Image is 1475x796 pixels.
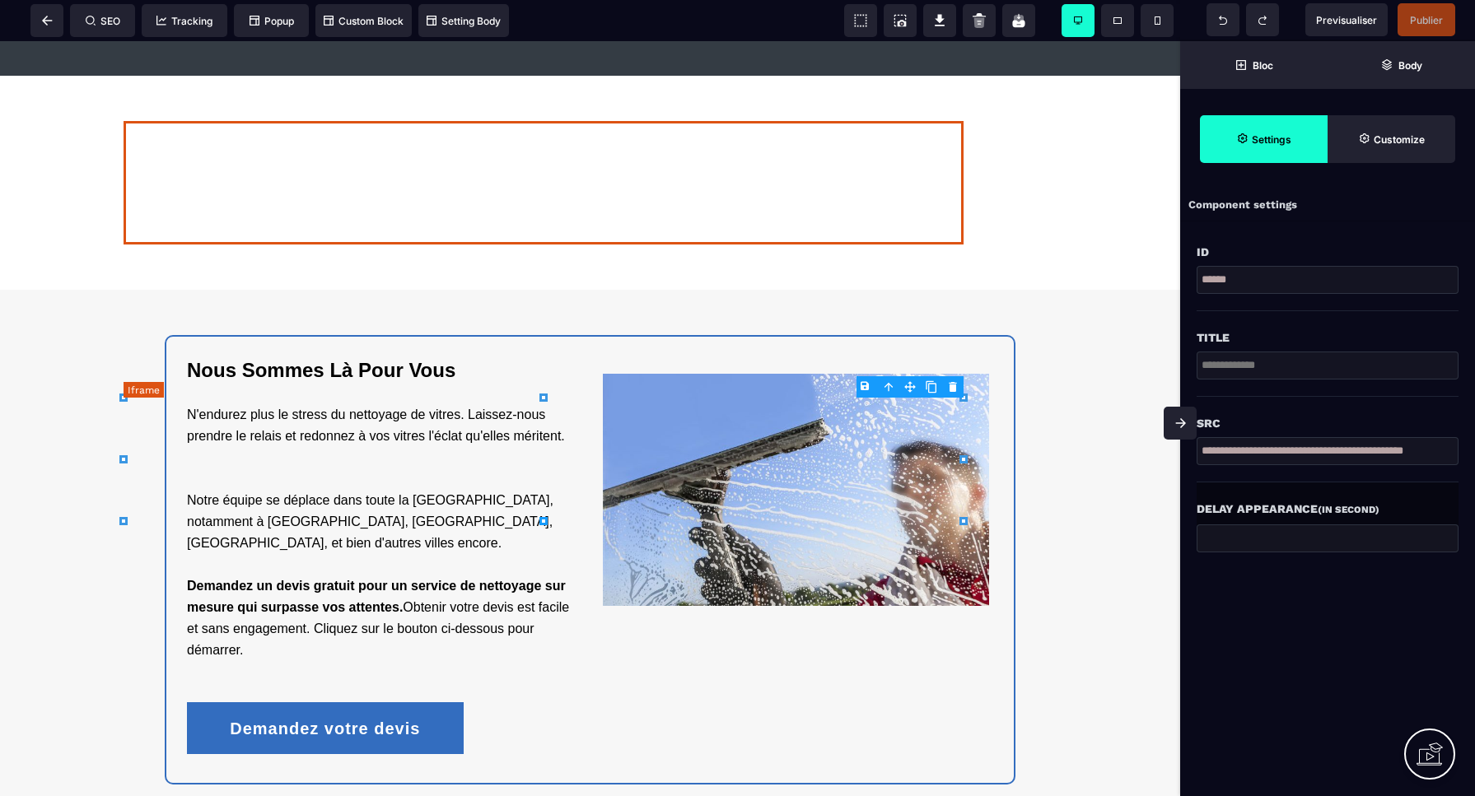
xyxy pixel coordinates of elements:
[187,359,582,624] text: N'endurez plus le stress du nettoyage de vitres. Laissez-nous prendre le relais et redonnez à vos...
[884,4,917,37] span: Screenshot
[1197,242,1459,262] div: Id
[156,15,212,27] span: Tracking
[1180,189,1475,221] div: Component settings
[1180,41,1328,89] span: Open Blocks
[1200,115,1328,163] span: Settings
[1410,14,1443,26] span: Publier
[324,15,404,27] span: Custom Block
[1197,499,1459,519] div: Delay Appearance
[1374,133,1425,146] strong: Customize
[427,15,501,27] span: Setting Body
[1328,41,1475,89] span: Open Layer Manager
[1328,115,1455,163] span: Open Style Manager
[1305,3,1388,36] span: Preview
[1318,504,1379,515] small: (in second)
[1252,133,1291,146] strong: Settings
[187,661,464,713] button: Demandez votre devis
[844,4,877,37] span: View components
[86,15,120,27] span: SEO
[1253,59,1273,72] strong: Bloc
[1316,14,1377,26] span: Previsualiser
[187,538,569,573] b: Demandez un devis gratuit pour un service de nettoyage sur mesure qui surpasse vos attentes.
[1197,413,1459,433] div: Src
[187,308,582,351] h2: Nous Sommes Là Pour Vous
[1398,59,1422,72] strong: Body
[603,333,990,565] img: d18520e8f9856d1e4688ed3b06b7831b_660bddcedd148_societe-nettoyage-vitres-nantes-800x480.jpg
[250,15,294,27] span: Popup
[1197,328,1459,347] div: Title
